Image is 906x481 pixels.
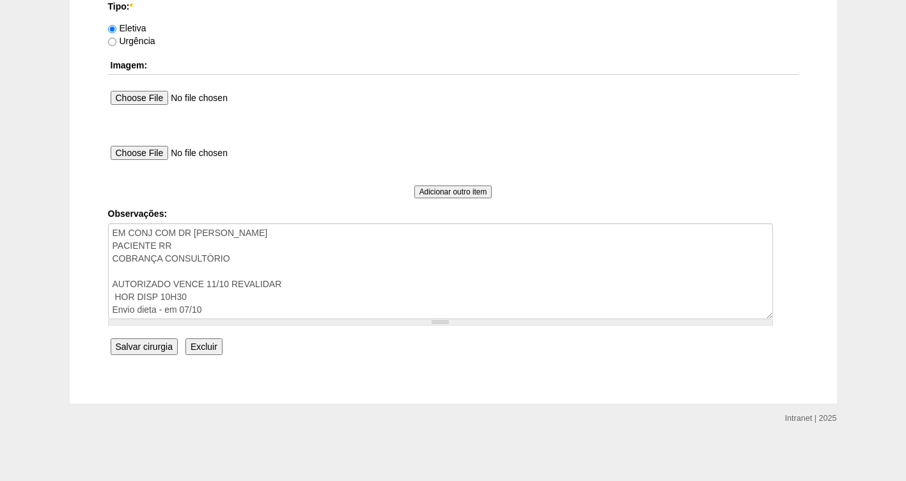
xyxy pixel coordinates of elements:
input: Adicionar outro item [414,185,492,198]
input: Excluir [185,338,223,355]
input: Salvar cirurgia [111,338,178,355]
div: Intranet | 2025 [785,412,837,425]
label: Urgência [108,36,155,46]
label: Observações: [108,207,799,220]
th: Imagem: [108,56,799,75]
input: Eletiva [108,25,116,33]
label: Eletiva [108,23,146,33]
textarea: EM CONJ COM DR [PERSON_NAME] PACIENTE RR COBRANÇA CONSULTÓRIO AUTORIZADO VENCE 11/10 REVALIDAR HO... [108,223,773,319]
span: Este campo é obrigatório. [129,1,132,12]
input: Urgência [108,38,116,46]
